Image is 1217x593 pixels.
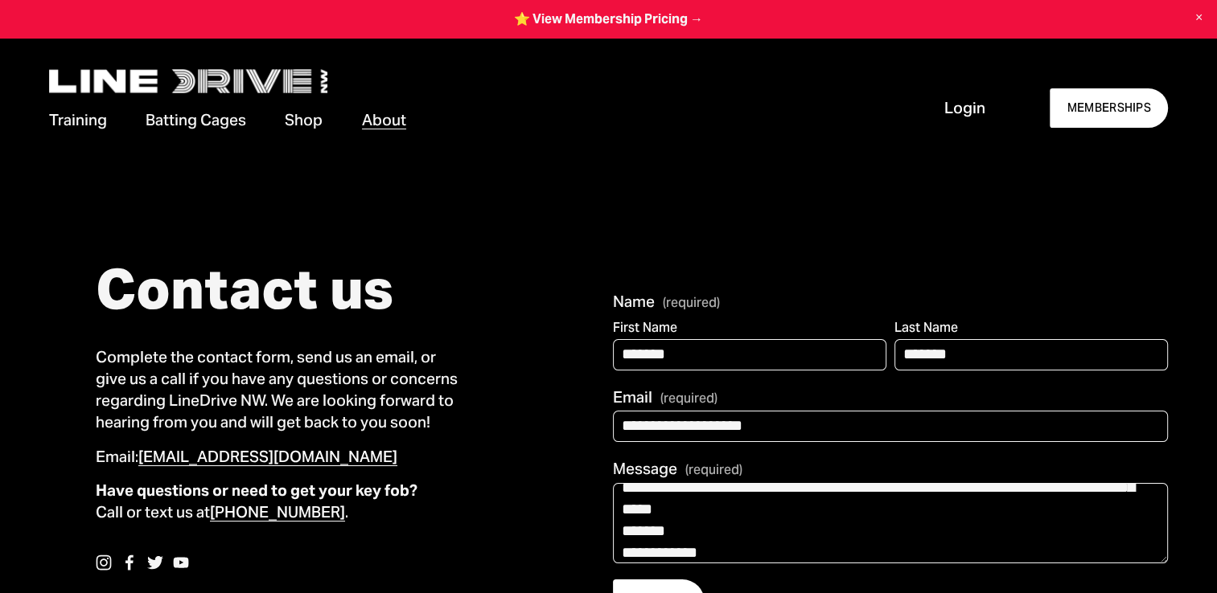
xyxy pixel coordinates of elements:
a: [PHONE_NUMBER] [210,502,345,521]
span: (required) [685,461,742,479]
span: Name [613,291,655,313]
a: folder dropdown [362,108,406,133]
span: (required) [663,296,720,309]
img: LineDrive NorthWest [49,69,327,93]
div: Last Name [894,319,1168,338]
span: (required) [660,390,717,407]
p: Complete the contact form, send us an email, or give us a call if you have any questions or conce... [96,346,463,433]
span: About [362,109,406,131]
a: facebook-unauth [121,554,138,571]
a: MEMBERSHIPS [1050,88,1168,128]
a: Shop [285,108,323,133]
p: Call or text us at . [96,480,463,523]
a: YouTube [173,554,189,571]
a: [EMAIL_ADDRESS][DOMAIN_NAME] [138,447,397,466]
strong: Have questions or need to get your key fob? [96,481,417,500]
span: Batting Cages [146,109,246,131]
a: folder dropdown [49,108,107,133]
a: instagram-unauth [96,554,112,571]
div: First Name [613,319,886,338]
span: Training [49,109,107,131]
h1: Contact us [96,258,463,321]
a: folder dropdown [146,108,246,133]
span: Message [613,458,677,480]
a: Login [944,97,985,119]
p: Email: [96,446,463,468]
span: Email [613,386,652,408]
a: Twitter [147,554,163,571]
